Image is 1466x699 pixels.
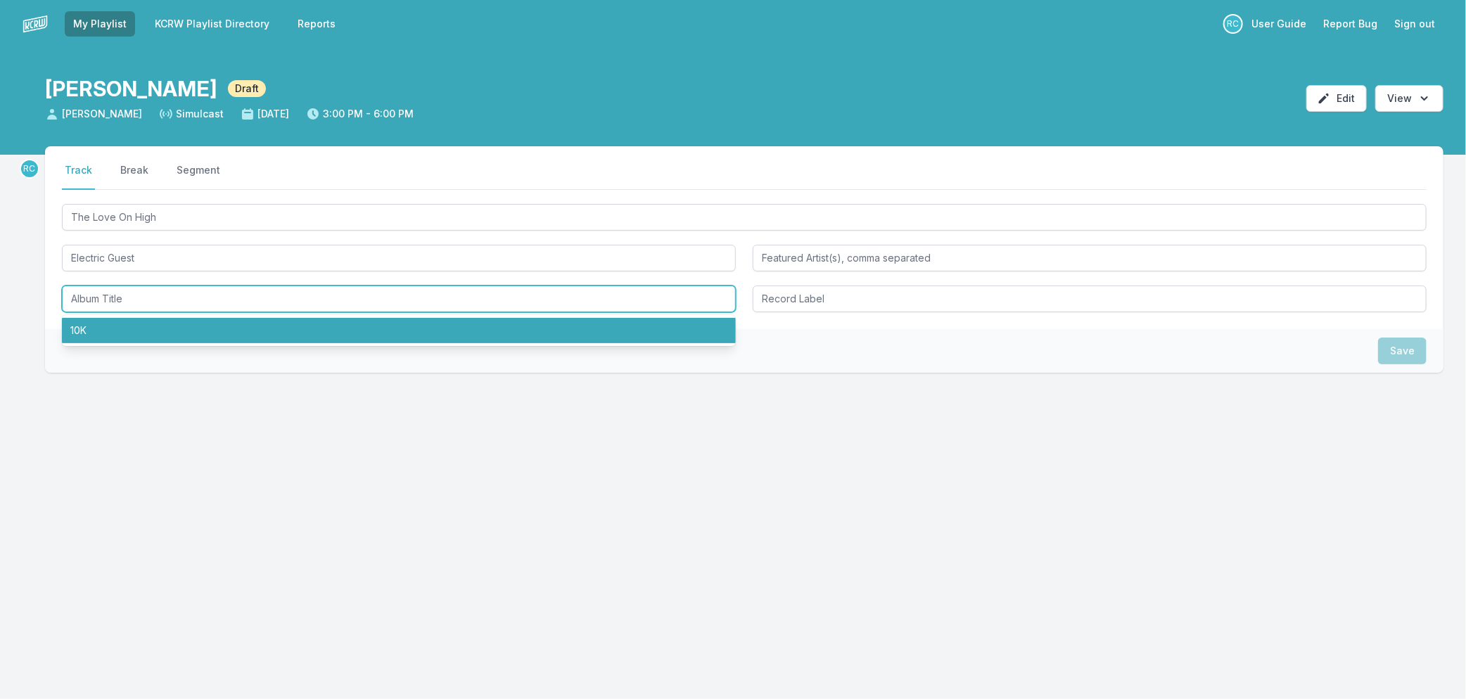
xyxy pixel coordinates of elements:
[753,245,1427,271] input: Featured Artist(s), comma separated
[45,107,142,121] span: [PERSON_NAME]
[1306,85,1367,112] button: Edit
[65,11,135,37] a: My Playlist
[62,245,736,271] input: Artist
[1243,11,1315,37] a: User Guide
[117,163,151,190] button: Break
[1378,338,1427,364] button: Save
[1223,14,1243,34] p: Raul Campos
[228,80,266,97] span: Draft
[1375,85,1443,112] button: Open options
[289,11,344,37] a: Reports
[1315,11,1386,37] a: Report Bug
[306,107,414,121] span: 3:00 PM - 6:00 PM
[20,159,39,179] p: Raul Campos
[159,107,224,121] span: Simulcast
[45,76,217,101] h1: [PERSON_NAME]
[174,163,223,190] button: Segment
[62,163,95,190] button: Track
[62,204,1427,231] input: Track Title
[1386,11,1443,37] button: Sign out
[241,107,289,121] span: [DATE]
[753,286,1427,312] input: Record Label
[62,318,736,343] li: 10K
[62,286,736,312] input: Album Title
[23,11,48,37] img: logo-white-87cec1fa9cbef997252546196dc51331.png
[146,11,278,37] a: KCRW Playlist Directory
